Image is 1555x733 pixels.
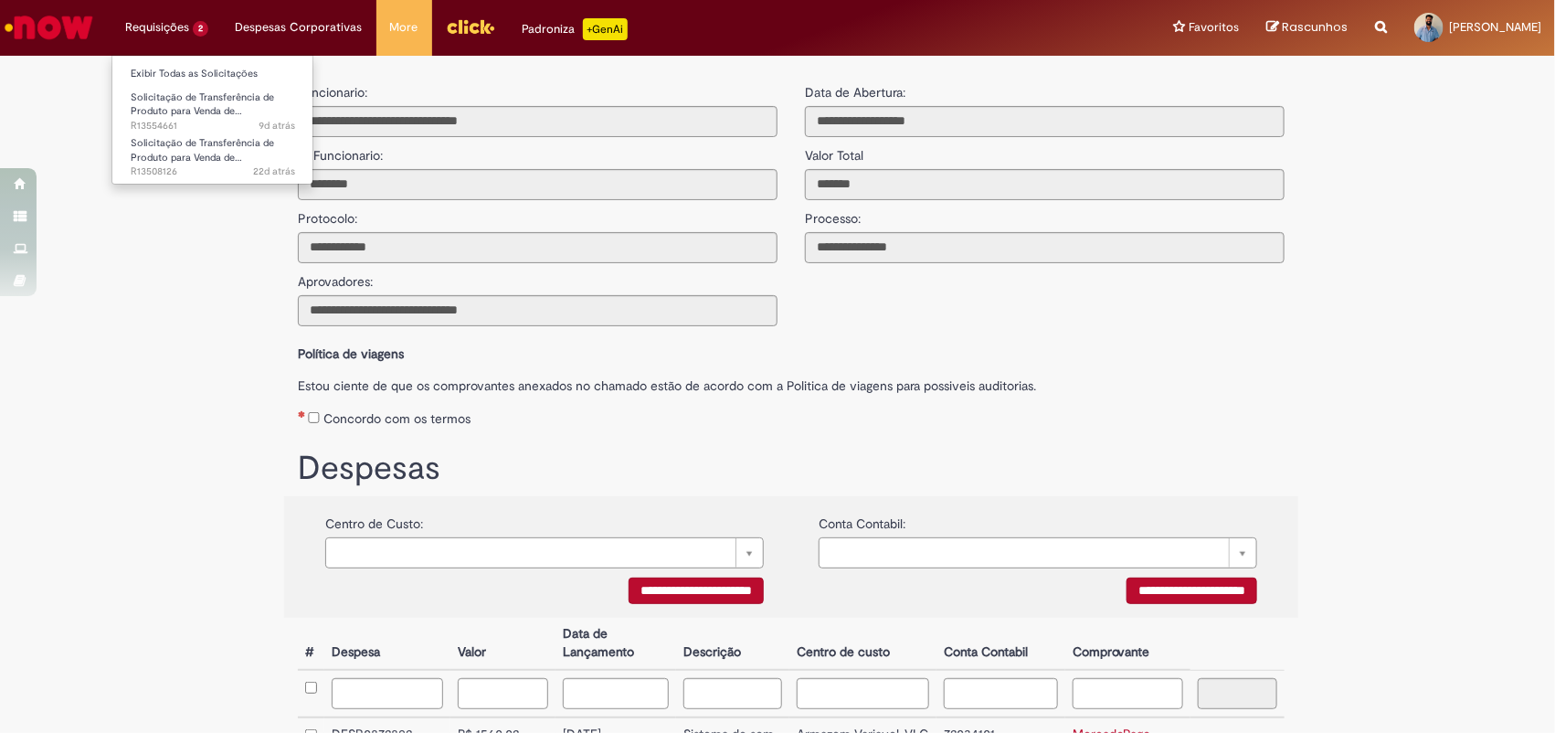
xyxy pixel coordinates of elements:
[298,451,1285,487] h1: Despesas
[390,18,418,37] span: More
[253,165,295,178] time: 09/09/2025 14:53:10
[325,505,423,533] label: Centro de Custo:
[298,345,404,362] b: Política de viagens
[298,618,324,670] th: #
[523,18,628,40] div: Padroniza
[555,618,676,670] th: Data de Lançamento
[789,618,936,670] th: Centro de custo
[583,18,628,40] p: +GenAi
[805,137,863,165] label: Valor Total
[1189,18,1239,37] span: Favoritos
[131,136,274,165] span: Solicitação de Transferência de Produto para Venda de…
[298,200,357,228] label: Protocolo:
[1282,18,1348,36] span: Rascunhos
[259,119,295,133] span: 9d atrás
[112,88,313,127] a: Aberto R13554661 : Solicitação de Transferência de Produto para Venda de Funcionário
[936,618,1065,670] th: Conta Contabil
[676,618,789,670] th: Descrição
[125,18,189,37] span: Requisições
[1449,19,1541,35] span: [PERSON_NAME]
[298,83,367,101] label: Funcionario:
[259,119,295,133] time: 22/09/2025 11:38:02
[323,409,471,428] label: Concordo com os termos
[446,13,495,40] img: click_logo_yellow_360x200.png
[131,119,295,133] span: R13554661
[131,90,274,119] span: Solicitação de Transferência de Produto para Venda de…
[298,137,383,165] label: ID Funcionario:
[298,263,373,291] label: Aprovadores:
[819,537,1257,568] a: Limpar campo {0}
[805,83,905,101] label: Data de Abertura:
[112,64,313,84] a: Exibir Todas as Solicitações
[131,165,295,179] span: R13508126
[112,133,313,173] a: Aberto R13508126 : Solicitação de Transferência de Produto para Venda de Funcionário
[1266,19,1348,37] a: Rascunhos
[325,537,764,568] a: Limpar campo {0}
[324,618,450,670] th: Despesa
[298,367,1285,395] label: Estou ciente de que os comprovantes anexados no chamado estão de acordo com a Politica de viagens...
[805,200,861,228] label: Processo:
[2,9,96,46] img: ServiceNow
[193,21,208,37] span: 2
[819,505,905,533] label: Conta Contabil:
[253,165,295,178] span: 22d atrás
[111,55,313,185] ul: Requisições
[450,618,555,670] th: Valor
[1065,618,1190,670] th: Comprovante
[236,18,363,37] span: Despesas Corporativas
